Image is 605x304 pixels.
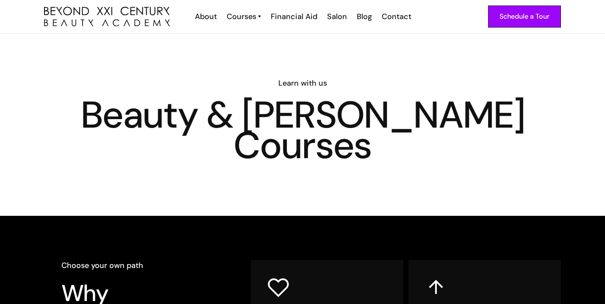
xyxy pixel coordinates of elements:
[61,260,227,271] h6: Choose your own path
[195,11,217,22] div: About
[227,11,261,22] a: Courses
[267,276,289,298] img: heart icon
[265,11,322,22] a: Financial Aid
[44,7,170,27] img: beyond 21st century beauty academy logo
[271,11,317,22] div: Financial Aid
[189,11,221,22] a: About
[376,11,416,22] a: Contact
[357,11,372,22] div: Blog
[500,11,549,22] div: Schedule a Tour
[382,11,411,22] div: Contact
[322,11,351,22] a: Salon
[488,6,561,28] a: Schedule a Tour
[351,11,376,22] a: Blog
[44,100,561,161] h1: Beauty & [PERSON_NAME] Courses
[425,276,447,298] img: up arrow
[227,11,256,22] div: Courses
[44,7,170,27] a: home
[44,78,561,89] h6: Learn with us
[327,11,347,22] div: Salon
